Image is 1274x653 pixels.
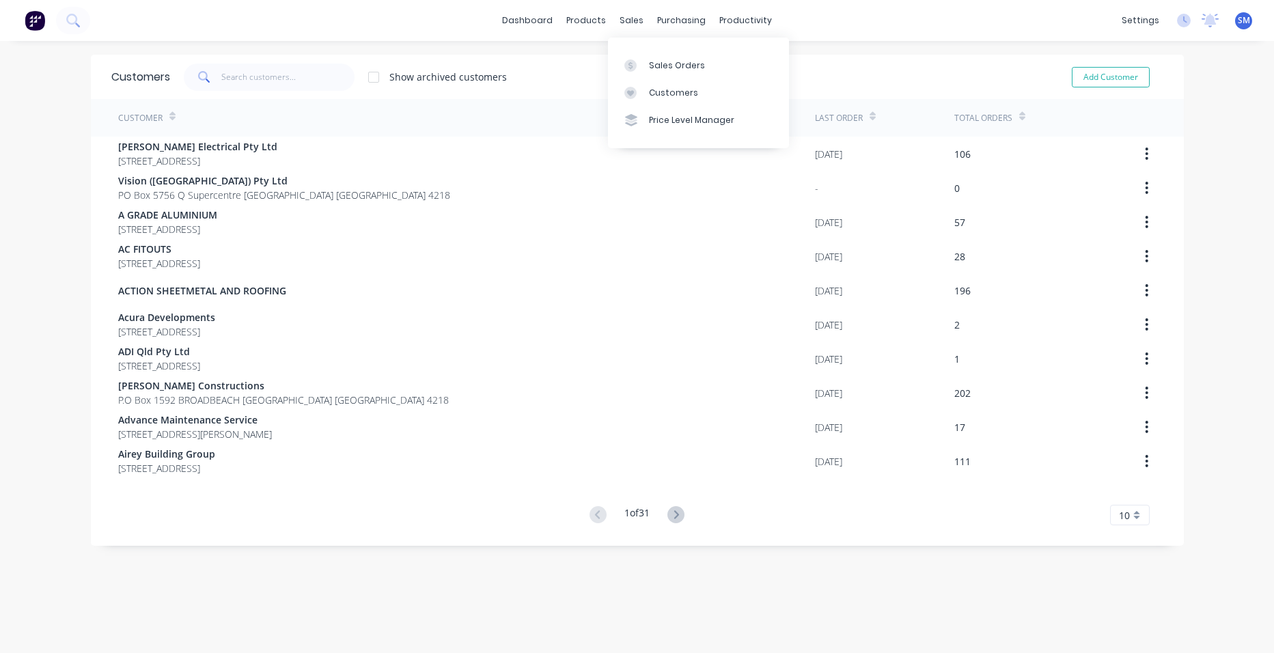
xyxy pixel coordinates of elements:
[1072,67,1150,87] button: Add Customer
[25,10,45,31] img: Factory
[815,215,842,230] div: [DATE]
[559,10,613,31] div: products
[954,147,971,161] div: 106
[649,114,734,126] div: Price Level Manager
[118,283,286,298] span: ACTION SHEETMETAL AND ROOFING
[118,154,277,168] span: [STREET_ADDRESS]
[954,318,960,332] div: 2
[118,447,215,461] span: Airey Building Group
[954,420,965,434] div: 17
[118,242,200,256] span: AC FITOUTS
[608,51,789,79] a: Sales Orders
[118,413,272,427] span: Advance Maintenance Service
[118,222,217,236] span: [STREET_ADDRESS]
[954,249,965,264] div: 28
[118,427,272,441] span: [STREET_ADDRESS][PERSON_NAME]
[118,173,450,188] span: Vision ([GEOGRAPHIC_DATA]) Pty Ltd
[118,461,215,475] span: [STREET_ADDRESS]
[712,10,779,31] div: productivity
[118,378,449,393] span: [PERSON_NAME] Constructions
[815,454,842,469] div: [DATE]
[815,283,842,298] div: [DATE]
[118,139,277,154] span: [PERSON_NAME] Electrical Pty Ltd
[495,10,559,31] a: dashboard
[608,79,789,107] a: Customers
[954,112,1012,124] div: Total Orders
[118,208,217,222] span: A GRADE ALUMINIUM
[118,393,449,407] span: P.O Box 1592 BROADBEACH [GEOGRAPHIC_DATA] [GEOGRAPHIC_DATA] 4218
[815,420,842,434] div: [DATE]
[608,107,789,134] a: Price Level Manager
[815,249,842,264] div: [DATE]
[118,324,215,339] span: [STREET_ADDRESS]
[954,181,960,195] div: 0
[954,215,965,230] div: 57
[815,318,842,332] div: [DATE]
[1119,508,1130,523] span: 10
[954,386,971,400] div: 202
[815,181,818,195] div: -
[649,87,698,99] div: Customers
[815,112,863,124] div: Last Order
[1115,10,1166,31] div: settings
[118,188,450,202] span: PO Box 5756 Q Supercentre [GEOGRAPHIC_DATA] [GEOGRAPHIC_DATA] 4218
[111,69,170,85] div: Customers
[954,454,971,469] div: 111
[815,352,842,366] div: [DATE]
[815,147,842,161] div: [DATE]
[649,59,705,72] div: Sales Orders
[1238,14,1250,27] span: SM
[221,64,355,91] input: Search customers...
[815,386,842,400] div: [DATE]
[118,256,200,270] span: [STREET_ADDRESS]
[389,70,507,84] div: Show archived customers
[118,359,200,373] span: [STREET_ADDRESS]
[954,283,971,298] div: 196
[118,310,215,324] span: Acura Developments
[624,505,650,525] div: 1 of 31
[650,10,712,31] div: purchasing
[118,112,163,124] div: Customer
[613,10,650,31] div: sales
[954,352,960,366] div: 1
[118,344,200,359] span: ADI Qld Pty Ltd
